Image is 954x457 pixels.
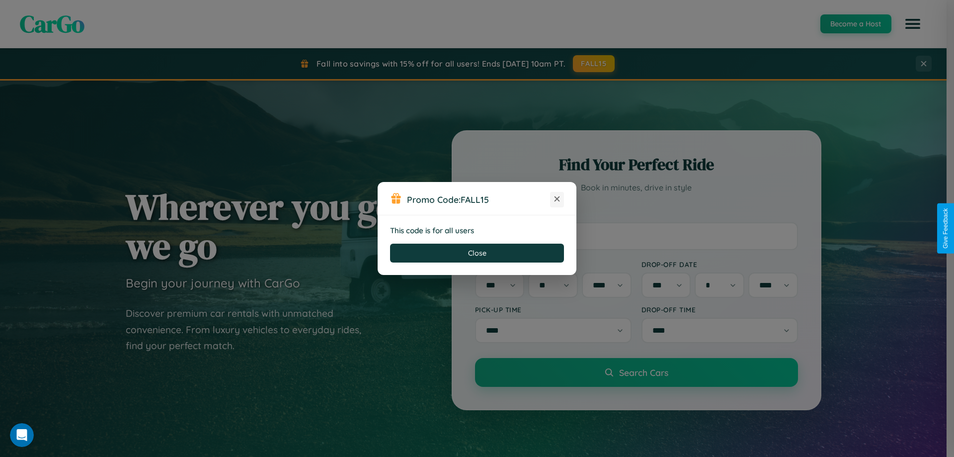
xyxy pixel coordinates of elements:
strong: This code is for all users [390,226,474,235]
button: Close [390,244,564,263]
iframe: Intercom live chat [10,423,34,447]
h3: Promo Code: [407,194,550,205]
b: FALL15 [461,194,489,205]
div: Give Feedback [942,208,949,249]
